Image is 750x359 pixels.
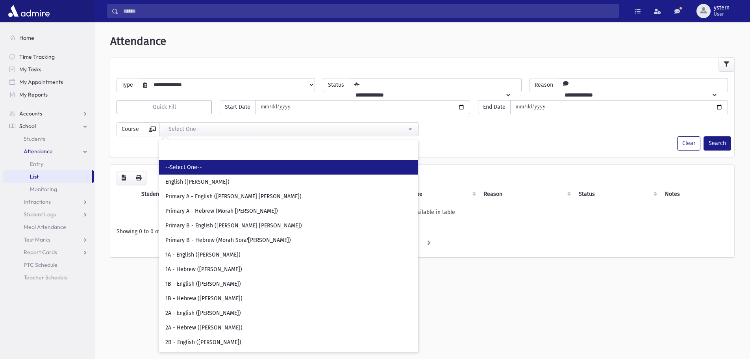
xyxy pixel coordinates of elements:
span: Monitoring [30,186,57,193]
span: Students [24,135,45,142]
button: Quick Fill [117,100,212,114]
a: Monitoring [3,183,94,195]
span: Accounts [19,110,42,117]
span: Entry [30,160,43,167]
span: Status [323,78,349,92]
th: Notes [660,185,728,203]
span: --Select One-- [165,164,202,171]
span: Primary B - Hebrew (Morah Sora'[PERSON_NAME]) [165,236,291,244]
span: Primary B - English ([PERSON_NAME] [PERSON_NAME]) [165,222,302,230]
a: Accounts [3,107,94,120]
a: List [3,170,92,183]
th: Type: activate to sort column ascending [406,185,479,203]
a: Attendance [3,145,94,158]
span: 2A - Hebrew ([PERSON_NAME]) [165,324,243,332]
span: Course [117,122,144,136]
a: Student Logs [3,208,94,221]
span: 1A - Hebrew ([PERSON_NAME]) [165,266,242,273]
span: My Appointments [19,78,63,86]
span: End Date [478,100,511,114]
a: Meal Attendance [3,221,94,233]
a: PTC Schedule [3,259,94,271]
span: 1B - Hebrew ([PERSON_NAME]) [165,295,243,303]
a: Infractions [3,195,94,208]
span: Time Tracking [19,53,55,60]
span: Student Logs [24,211,56,218]
span: My Reports [19,91,48,98]
button: Print [131,171,146,185]
span: 1A - English ([PERSON_NAME]) [165,251,241,259]
span: Test Marks [24,236,50,243]
button: Clear [677,136,700,151]
span: Teacher Schedule [24,274,68,281]
span: Attendance [24,148,53,155]
span: My Tasks [19,66,41,73]
a: Report Cards [3,246,94,259]
a: Test Marks [3,233,94,246]
span: List [30,173,39,180]
span: English ([PERSON_NAME]) [165,178,230,186]
span: Primary A - English ([PERSON_NAME] [PERSON_NAME]) [165,193,302,201]
a: My Reports [3,88,94,101]
span: Meal Attendance [24,223,66,231]
div: Showing 0 to 0 of 0 entries [117,227,728,236]
span: School [19,123,36,130]
a: Entry [3,158,94,170]
span: Infractions [24,198,51,205]
span: ystern [714,5,730,11]
span: Attendance [110,35,166,48]
span: Primary A - Hebrew (Morah [PERSON_NAME]) [165,207,278,215]
span: Home [19,34,34,41]
a: My Appointments [3,76,94,88]
div: --Select One-- [164,125,407,133]
a: Students [3,132,94,145]
span: Start Date [220,100,256,114]
span: User [714,11,730,17]
th: Student: activate to sort column ascending [137,185,236,203]
span: 1B - English ([PERSON_NAME]) [165,280,241,288]
span: Quick Fill [153,104,176,110]
th: Reason: activate to sort column ascending [479,185,574,203]
span: Reason [530,78,558,92]
span: 2A - English ([PERSON_NAME]) [165,309,241,317]
a: School [3,120,94,132]
a: Teacher Schedule [3,271,94,284]
img: AdmirePro [6,3,52,19]
button: Search [704,136,731,151]
a: Time Tracking [3,50,94,63]
input: Search [162,145,415,158]
input: Search [119,4,619,18]
span: PTC Schedule [24,261,57,268]
a: My Tasks [3,63,94,76]
button: --Select One-- [159,122,418,136]
span: Type [117,78,138,92]
th: Status: activate to sort column ascending [574,185,661,203]
button: CSV [117,171,131,185]
span: Report Cards [24,249,57,256]
td: No data available in table [117,203,728,221]
a: Home [3,32,94,44]
span: 2B - English ([PERSON_NAME]) [165,339,241,346]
